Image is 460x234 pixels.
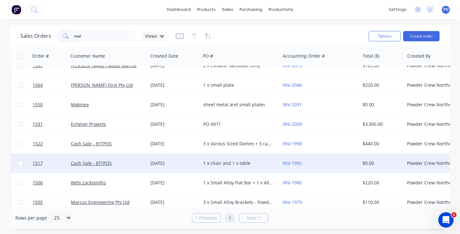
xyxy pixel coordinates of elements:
a: INV-2031 [283,101,302,108]
a: 1522 [33,134,71,153]
a: 1531 [33,115,71,134]
div: 3 x Varous Sized Domes + 3 caps and 1 x stem - MANNEX WHITE [203,141,274,147]
div: 1 x chair and 1 x table [203,160,274,166]
div: Created By [407,53,431,59]
div: purchasing [236,5,265,14]
div: PO-0071 [203,121,274,127]
ul: Pagination [189,213,271,223]
span: Rows per page [15,215,47,221]
a: [PERSON_NAME] First Pty Ltd [71,82,133,88]
a: Echelon Projects [71,121,106,127]
a: INV-2009 [283,121,302,127]
div: Created Date [150,53,178,59]
div: $220.00 [363,82,400,88]
div: productivity [265,5,296,14]
a: dashboard [164,5,194,14]
div: [DATE] [150,121,198,127]
div: sheet metal and small plates [203,101,274,108]
div: [DATE] [150,82,198,88]
div: [DATE] [150,160,198,166]
div: $3,300.00 [363,121,400,127]
span: Next [247,215,257,221]
div: [DATE] [150,62,198,69]
div: Total ($) [363,53,379,59]
a: Bells Locksmiths [71,180,106,186]
div: Accounting Order # [283,53,325,59]
button: Create order [403,31,440,41]
a: Makinex [71,101,89,108]
div: 1 x small plate [203,82,274,88]
div: $440.00 [363,141,400,147]
h1: Sales Orders [20,33,51,39]
span: 1531 [33,121,43,127]
div: [DATE] [150,141,198,147]
a: Cash Sale - EFTPOS [71,141,112,147]
span: 1550 [33,101,43,108]
span: 1505 [33,199,43,206]
iframe: Intercom live chat [438,212,454,228]
input: Search... [74,30,136,43]
div: $110.00 [363,199,400,206]
div: [DATE] [150,199,198,206]
div: products [194,5,219,14]
span: 1522 [33,141,43,147]
a: Next page [240,215,268,221]
a: Cash Sale - EFTPOS [71,160,112,166]
span: 1506 [33,180,43,186]
img: Factory [11,5,21,14]
div: 3 x Small Alloy Brackets - Powder Coat - SATIN WHITE [203,199,274,206]
div: 2 x Exhaust Sandbast Only [203,62,274,69]
div: $0.00 [363,101,400,108]
a: INV-1979 [283,199,302,205]
a: INV-1980 [283,180,302,186]
span: PN [443,7,448,12]
span: 1 [451,212,456,217]
a: 1550 [33,95,71,114]
div: [DATE] [150,180,198,186]
a: 1505 [33,193,71,212]
a: INV-2046 [283,82,302,88]
a: INV-1998 [283,141,302,147]
button: Options [369,31,401,41]
div: sales [219,5,236,14]
div: $220.00 [363,180,400,186]
a: Marcus Engineering Pty Ltd [71,199,130,205]
span: 1564 [33,82,43,88]
a: 1591 [33,56,71,75]
div: Order # [32,53,49,59]
a: Previous page [192,215,220,221]
a: INV-1992 [283,160,302,166]
div: $0.00 [363,160,400,166]
span: 1591 [33,62,43,69]
span: Previous [199,215,217,221]
a: 1517 [33,154,71,173]
div: $165.00 [363,62,400,69]
span: 1517 [33,160,43,166]
div: PO # [203,53,213,59]
a: Page 1 is your current page [225,213,235,223]
a: 1564 [33,76,71,95]
span: Views [145,33,157,39]
div: [DATE] [150,101,198,108]
div: Customer Name [70,53,105,59]
div: 1 x Small Alloy Flat Bar + 1 x Alloy Angle Bracket - Powder Coat - DARK BRONZE [203,180,274,186]
a: 1506 [33,173,71,192]
div: settings [386,5,410,14]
